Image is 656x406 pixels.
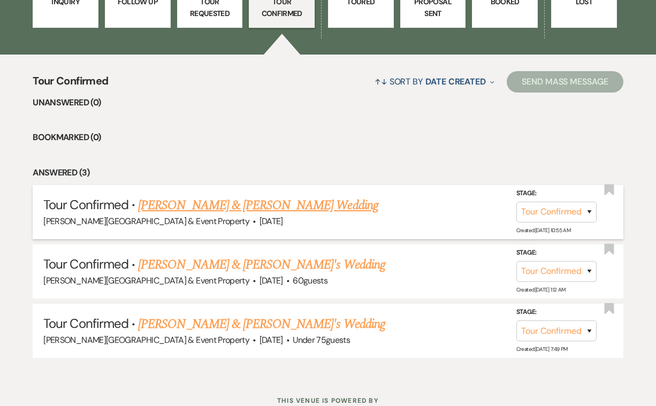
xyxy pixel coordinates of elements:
span: [DATE] [260,216,283,227]
span: Tour Confirmed [33,73,108,96]
span: Created: [DATE] 1:12 AM [516,286,566,293]
li: Bookmarked (0) [33,131,623,144]
span: [DATE] [260,275,283,286]
a: [PERSON_NAME] & [PERSON_NAME]'s Wedding [138,315,385,334]
button: Send Mass Message [507,71,623,93]
span: [PERSON_NAME][GEOGRAPHIC_DATA] & Event Property [43,216,249,227]
span: Tour Confirmed [43,256,128,272]
span: [PERSON_NAME][GEOGRAPHIC_DATA] & Event Property [43,275,249,286]
span: 60 guests [293,275,327,286]
li: Unanswered (0) [33,96,623,110]
button: Sort By Date Created [370,67,499,96]
span: Tour Confirmed [43,315,128,332]
label: Stage: [516,188,597,200]
span: Date Created [425,76,486,87]
span: ↑↓ [375,76,387,87]
label: Stage: [516,247,597,259]
label: Stage: [516,307,597,318]
span: [DATE] [260,334,283,346]
span: [PERSON_NAME][GEOGRAPHIC_DATA] & Event Property [43,334,249,346]
a: [PERSON_NAME] & [PERSON_NAME]'s Wedding [138,255,385,274]
li: Answered (3) [33,166,623,180]
span: Under 75 guests [293,334,350,346]
a: [PERSON_NAME] & [PERSON_NAME] Wedding [138,196,378,215]
span: Created: [DATE] 7:49 PM [516,346,568,353]
span: Tour Confirmed [43,196,128,213]
span: Created: [DATE] 10:55 AM [516,227,570,234]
